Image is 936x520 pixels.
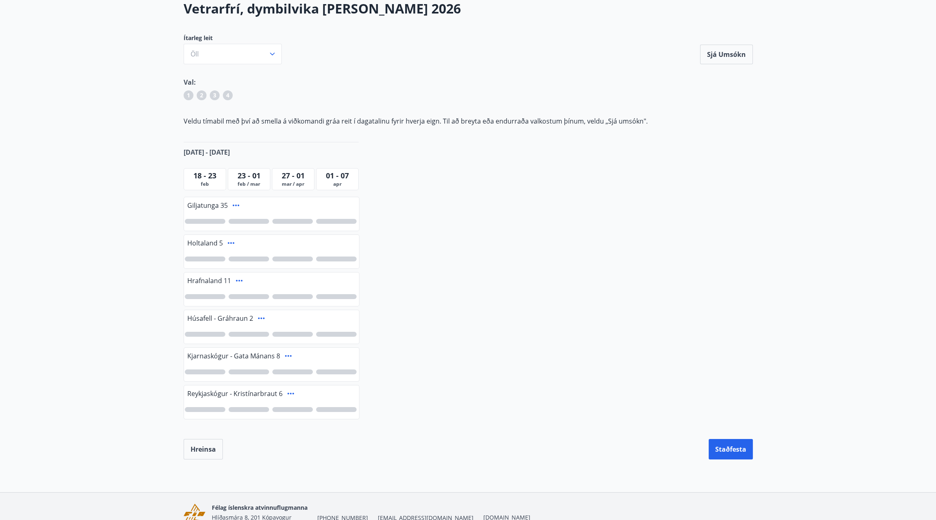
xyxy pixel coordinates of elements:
p: Veldu tímabil með því að smella á viðkomandi gráa reit í dagatalinu fyrir hverja eign. Til að bre... [184,117,753,126]
button: Staðfesta [709,439,753,459]
button: Sjá umsókn [700,45,753,64]
span: Holtaland 5 [187,239,223,248]
span: apr [318,181,357,187]
span: 27 - 01 [282,171,305,180]
span: Félag íslenskra atvinnuflugmanna [212,504,308,511]
span: 4 [226,91,229,99]
span: Hrafnaland 11 [187,276,231,285]
span: Ítarleg leit [184,34,282,42]
span: Giljatunga 35 [187,201,228,210]
span: Kjarnaskógur - Gata Mánans 8 [187,351,280,360]
span: feb [186,181,224,187]
span: Húsafell - Gráhraun 2 [187,314,253,323]
button: Öll [184,44,282,64]
span: Reykjaskógur - Kristínarbraut 6 [187,389,283,398]
span: 01 - 07 [326,171,349,180]
span: feb / mar [230,181,268,187]
span: 2 [200,91,203,99]
span: mar / apr [274,181,312,187]
span: 18 - 23 [193,171,216,180]
span: 23 - 01 [238,171,260,180]
span: Val: [184,78,196,87]
span: [DATE] - [DATE] [184,148,230,157]
button: Hreinsa [184,439,223,459]
span: 3 [213,91,216,99]
span: 1 [187,91,190,99]
span: Öll [191,50,199,59]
